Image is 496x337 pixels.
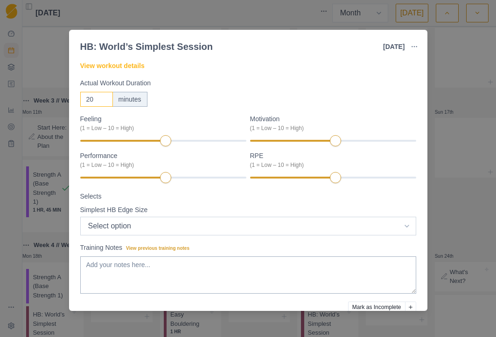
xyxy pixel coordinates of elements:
[112,92,147,107] div: minutes
[250,114,411,132] label: Motivation
[80,114,241,132] label: Feeling
[250,161,411,169] div: (1 = Low – 10 = High)
[80,61,145,71] a: View workout details
[80,124,241,132] div: (1 = Low – 10 = High)
[80,78,411,88] label: Actual Workout Duration
[126,246,189,251] span: View previous training notes
[383,42,405,52] p: [DATE]
[348,302,405,313] button: Mark as Incomplete
[405,302,416,313] button: Add reason
[80,205,148,215] p: Simplest HB Edge Size
[80,161,241,169] div: (1 = Low – 10 = High)
[80,192,411,201] label: Selects
[80,151,241,169] label: Performance
[80,40,213,54] div: HB: World’s Simplest Session
[80,243,411,253] label: Training Notes
[250,151,411,169] label: RPE
[250,124,411,132] div: (1 = Low – 10 = High)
